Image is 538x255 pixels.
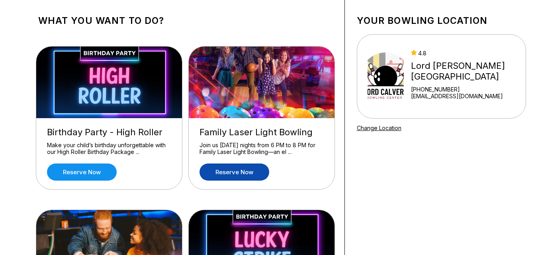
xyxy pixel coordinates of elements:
[368,47,404,106] img: Lord Calvert Bowling Center
[411,50,522,56] div: 4.8
[357,15,526,26] h1: Your bowling location
[411,60,522,82] div: Lord [PERSON_NAME][GEOGRAPHIC_DATA]
[189,47,335,118] img: Family Laser Light Bowling
[200,164,269,181] a: Reserve now
[357,125,401,131] a: Change Location
[411,86,522,93] div: [PHONE_NUMBER]
[38,15,333,26] h1: What you want to do?
[47,127,171,138] div: Birthday Party - High Roller
[47,164,117,181] a: Reserve now
[200,127,324,138] div: Family Laser Light Bowling
[200,142,324,156] div: Join us [DATE] nights from 6 PM to 8 PM for Family Laser Light Bowling—an el ...
[36,47,183,118] img: Birthday Party - High Roller
[47,142,171,156] div: Make your child’s birthday unforgettable with our High Roller Birthday Package ...
[411,93,522,99] a: [EMAIL_ADDRESS][DOMAIN_NAME]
